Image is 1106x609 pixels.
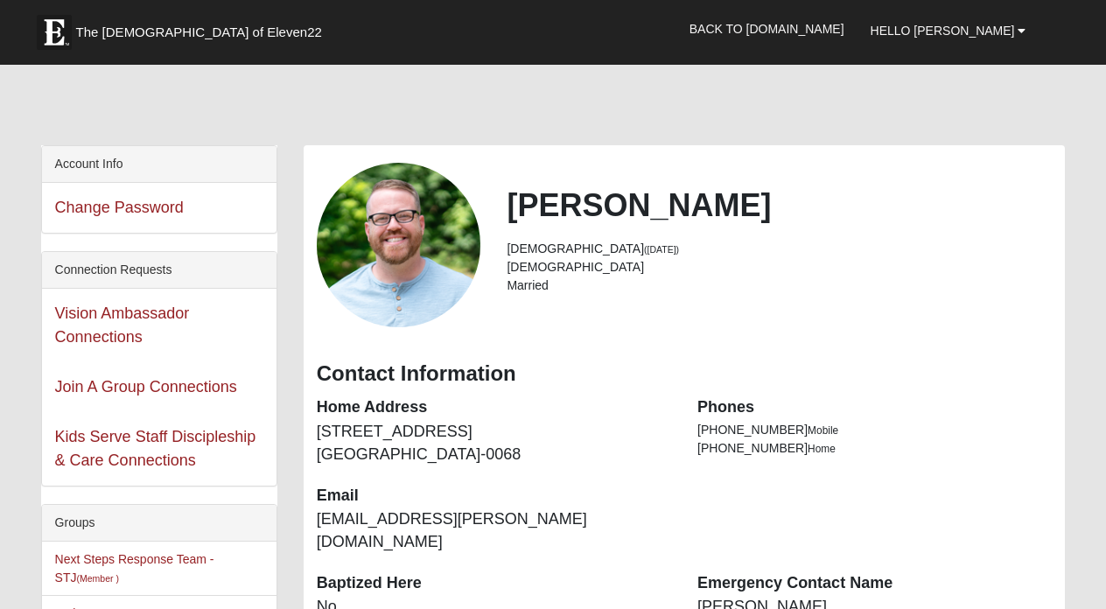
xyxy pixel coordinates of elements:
dt: Baptized Here [317,572,671,595]
a: Vision Ambassador Connections [55,304,190,346]
a: Next Steps Response Team - STJ(Member ) [55,552,214,584]
span: Hello [PERSON_NAME] [871,24,1015,38]
li: [PHONE_NUMBER] [697,439,1052,458]
h3: Contact Information [317,361,1053,387]
li: Married [507,276,1052,295]
a: Kids Serve Staff Discipleship & Care Connections [55,428,256,469]
li: [DEMOGRAPHIC_DATA] [507,258,1052,276]
div: Account Info [42,146,276,183]
div: Groups [42,505,276,542]
div: Connection Requests [42,252,276,289]
a: The [DEMOGRAPHIC_DATA] of Eleven22 [28,6,378,50]
small: (Member ) [76,573,118,584]
dt: Phones [697,396,1052,419]
dd: [STREET_ADDRESS] [GEOGRAPHIC_DATA]-0068 [317,421,671,465]
a: View Fullsize Photo [317,163,481,327]
img: Eleven22 logo [37,15,72,50]
a: Hello [PERSON_NAME] [857,9,1039,52]
dd: [EMAIL_ADDRESS][PERSON_NAME][DOMAIN_NAME] [317,508,671,553]
li: [DEMOGRAPHIC_DATA] [507,240,1052,258]
a: Change Password [55,199,184,216]
span: The [DEMOGRAPHIC_DATA] of Eleven22 [76,24,322,41]
a: Back to [DOMAIN_NAME] [676,7,857,51]
dt: Emergency Contact Name [697,572,1052,595]
dt: Home Address [317,396,671,419]
span: Home [808,443,836,455]
dt: Email [317,485,671,507]
h2: [PERSON_NAME] [507,186,1052,224]
span: Mobile [808,424,838,437]
li: [PHONE_NUMBER] [697,421,1052,439]
a: Join A Group Connections [55,378,237,395]
small: ([DATE]) [644,244,679,255]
